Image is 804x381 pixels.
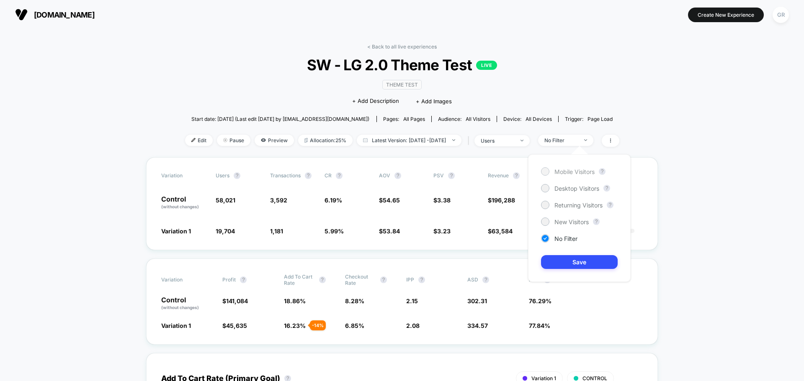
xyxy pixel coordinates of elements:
[270,172,301,179] span: Transactions
[406,276,414,283] span: IPP
[406,297,418,304] span: 2.15
[222,276,236,283] span: Profit
[593,218,600,225] button: ?
[554,202,603,209] span: Returning Visitors
[161,196,207,210] p: Control
[325,197,342,204] span: 6.19 %
[352,97,399,105] span: + Add Description
[476,61,497,70] p: LIVE
[603,185,610,192] button: ?
[304,138,308,143] img: rebalance
[584,139,587,141] img: end
[433,197,451,204] span: $
[466,135,474,147] span: |
[529,322,550,329] span: 77.84 %
[345,274,376,286] span: Checkout Rate
[270,228,283,235] span: 1,181
[367,43,437,50] a: < Back to all live experiences
[206,56,597,74] span: SW - LG 2.0 Theme Test
[394,172,401,179] button: ?
[222,297,248,304] span: $
[497,116,558,122] span: Device:
[336,172,343,179] button: ?
[310,320,326,330] div: - 14 %
[298,135,353,146] span: Allocation: 25%
[488,228,513,235] span: $
[284,297,306,304] span: 18.86 %
[161,204,199,209] span: (without changes)
[770,6,791,23] button: GR
[467,297,487,304] span: 302.31
[217,135,250,146] span: Pause
[607,202,613,208] button: ?
[554,218,589,225] span: New Visitors
[554,235,577,242] span: No Filter
[363,138,368,142] img: calendar
[467,276,478,283] span: ASD
[319,276,326,283] button: ?
[270,197,287,204] span: 3,592
[383,228,400,235] span: 53.84
[284,274,315,286] span: Add To Cart Rate
[467,322,488,329] span: 334.57
[437,197,451,204] span: 3.38
[284,322,306,329] span: 16.23 %
[161,297,214,311] p: Control
[161,305,199,310] span: (without changes)
[773,7,789,23] div: GR
[521,140,523,141] img: end
[526,116,552,122] span: all devices
[488,172,509,179] span: Revenue
[161,322,191,329] span: Variation 1
[383,197,400,204] span: 54.65
[345,297,364,304] span: 8.28 %
[255,135,294,146] span: Preview
[345,322,364,329] span: 6.85 %
[216,172,229,179] span: users
[529,297,551,304] span: 76.29 %
[379,228,400,235] span: $
[191,138,196,142] img: edit
[418,276,425,283] button: ?
[382,80,422,89] span: Theme Test
[161,228,191,235] span: Variation 1
[488,197,515,204] span: $
[448,172,455,179] button: ?
[481,138,514,144] div: users
[599,168,606,175] button: ?
[588,116,613,122] span: Page Load
[380,276,387,283] button: ?
[433,172,444,179] span: PSV
[305,172,312,179] button: ?
[379,172,390,179] span: AOV
[191,116,369,122] span: Start date: [DATE] (Last edit [DATE] by [EMAIL_ADDRESS][DOMAIN_NAME])
[492,197,515,204] span: 196,288
[541,255,618,269] button: Save
[34,10,95,19] span: [DOMAIN_NAME]
[688,8,764,22] button: Create New Experience
[416,98,452,105] span: + Add Images
[161,274,207,286] span: Variation
[554,185,599,192] span: Desktop Visitors
[15,8,28,21] img: Visually logo
[216,197,235,204] span: 58,021
[406,322,420,329] span: 2.08
[226,297,248,304] span: 141,084
[226,322,247,329] span: 45,635
[466,116,490,122] span: All Visitors
[482,276,489,283] button: ?
[513,172,520,179] button: ?
[222,322,247,329] span: $
[325,172,332,179] span: CR
[492,228,513,235] span: 63,584
[403,116,425,122] span: all pages
[438,116,490,122] div: Audience:
[13,8,97,21] button: [DOMAIN_NAME]
[544,137,578,143] div: No Filter
[554,168,595,175] span: Mobile Visitors
[452,139,455,141] img: end
[325,228,344,235] span: 5.99 %
[185,135,213,146] span: Edit
[383,116,425,122] div: Pages:
[223,138,227,142] img: end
